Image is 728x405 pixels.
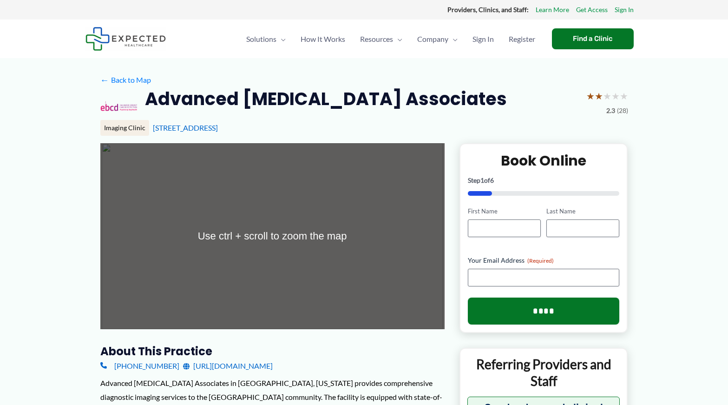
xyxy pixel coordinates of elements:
[100,73,151,87] a: ←Back to Map
[606,105,615,117] span: 2.3
[100,359,179,373] a: [PHONE_NUMBER]
[468,152,620,170] h2: Book Online
[360,23,393,55] span: Resources
[353,23,410,55] a: ResourcesMenu Toggle
[183,359,273,373] a: [URL][DOMAIN_NAME]
[276,23,286,55] span: Menu Toggle
[603,87,611,105] span: ★
[239,23,293,55] a: SolutionsMenu Toggle
[468,207,541,216] label: First Name
[393,23,402,55] span: Menu Toggle
[490,176,494,184] span: 6
[100,120,149,136] div: Imaging Clinic
[448,23,458,55] span: Menu Toggle
[552,28,634,49] a: Find a Clinic
[615,4,634,16] a: Sign In
[467,356,620,390] p: Referring Providers and Staff
[536,4,569,16] a: Learn More
[468,177,620,184] p: Step of
[620,87,628,105] span: ★
[145,87,507,110] h2: Advanced [MEDICAL_DATA] Associates
[611,87,620,105] span: ★
[527,257,554,264] span: (Required)
[417,23,448,55] span: Company
[501,23,543,55] a: Register
[447,6,529,13] strong: Providers, Clinics, and Staff:
[586,87,595,105] span: ★
[465,23,501,55] a: Sign In
[546,207,619,216] label: Last Name
[509,23,535,55] span: Register
[293,23,353,55] a: How It Works
[576,4,608,16] a: Get Access
[239,23,543,55] nav: Primary Site Navigation
[85,27,166,51] img: Expected Healthcare Logo - side, dark font, small
[472,23,494,55] span: Sign In
[468,256,620,265] label: Your Email Address
[301,23,345,55] span: How It Works
[595,87,603,105] span: ★
[100,344,445,359] h3: About this practice
[410,23,465,55] a: CompanyMenu Toggle
[480,176,484,184] span: 1
[246,23,276,55] span: Solutions
[100,75,109,84] span: ←
[617,105,628,117] span: (28)
[153,123,218,132] a: [STREET_ADDRESS]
